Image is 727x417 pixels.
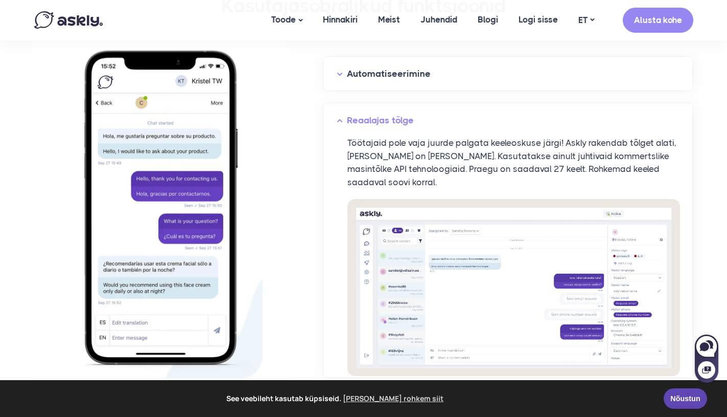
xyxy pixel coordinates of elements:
a: Nõustun [664,388,707,409]
button: Reaalajas tõlge [337,113,679,128]
p: Töötajaid pole vaja juurde palgata keeleoskuse järgi! Askly rakendab tõlget alati, [PERSON_NAME] ... [347,137,680,189]
button: Automatiseerimine [337,66,679,82]
span: See veebileht kasutab küpsiseid. [15,391,656,406]
img: Seamless translation [347,199,680,376]
a: ET [568,13,604,28]
img: Chat phone [34,36,288,381]
a: learn more about cookies [341,391,445,406]
a: Alusta kohe [623,8,693,33]
img: Askly [34,11,103,29]
iframe: Askly chat [694,333,719,384]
